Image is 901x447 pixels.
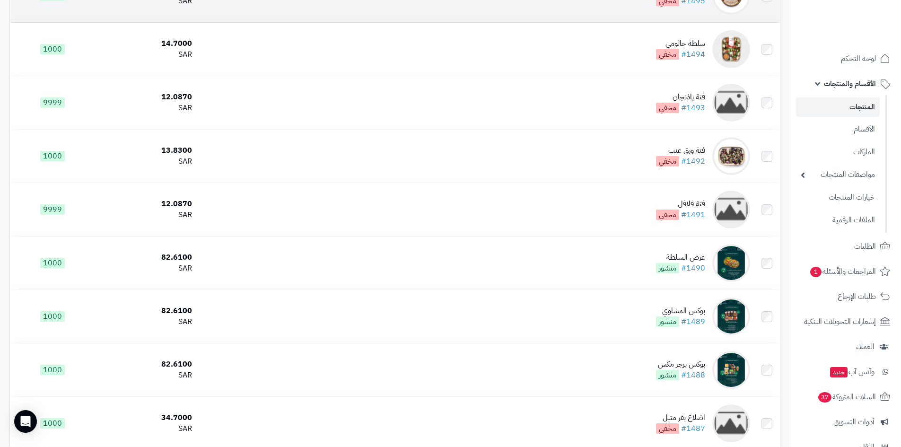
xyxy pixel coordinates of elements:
span: 1000 [40,44,65,54]
span: منشور [656,263,679,273]
span: طلبات الإرجاع [838,290,876,303]
div: SAR [98,423,192,434]
div: 14.7000 [98,38,192,49]
span: الطلبات [854,240,876,253]
div: 82.6100 [98,306,192,316]
div: SAR [98,210,192,220]
a: #1494 [681,49,705,60]
a: الأقسام [796,119,880,140]
div: فتة فلافل [656,199,705,210]
div: SAR [98,316,192,327]
a: #1492 [681,156,705,167]
a: مواصفات المنتجات [796,165,880,185]
span: إشعارات التحويلات البنكية [804,315,876,328]
div: SAR [98,156,192,167]
img: فتة باذنجان [712,84,750,122]
a: طلبات الإرجاع [796,285,895,308]
a: #1493 [681,102,705,114]
span: السلات المتروكة [817,390,876,403]
span: مخفي [656,103,679,113]
span: مخفي [656,156,679,167]
a: أدوات التسويق [796,411,895,433]
div: 82.6100 [98,252,192,263]
img: logo-2.png [837,26,892,45]
a: إشعارات التحويلات البنكية [796,310,895,333]
div: فتة باذنجان [656,92,705,103]
a: خيارات المنتجات [796,187,880,208]
a: #1491 [681,209,705,220]
div: 34.7000 [98,412,192,423]
span: المراجعات والأسئلة [809,265,876,278]
span: لوحة التحكم [841,52,876,65]
div: 12.0870 [98,92,192,103]
div: SAR [98,370,192,381]
a: #1490 [681,263,705,274]
img: بوكس برجر مكس [712,351,750,389]
span: العملاء [856,340,875,353]
div: اضلاع بقر متبل [656,412,705,423]
a: #1488 [681,369,705,381]
span: الأقسام والمنتجات [824,77,876,90]
div: 82.6100 [98,359,192,370]
span: 9999 [40,97,65,108]
span: جديد [830,367,848,377]
a: الطلبات [796,235,895,258]
span: 1000 [40,365,65,375]
span: 1000 [40,258,65,268]
img: اضلاع بقر متبل [712,404,750,442]
div: بوكس المشاوي [656,306,705,316]
div: بوكس برجر مكس [656,359,705,370]
div: SAR [98,103,192,114]
a: الملفات الرقمية [796,210,880,230]
a: المنتجات [796,97,880,117]
a: العملاء [796,335,895,358]
div: عرض السلطة [656,252,705,263]
span: 1000 [40,311,65,322]
img: فتة فلافل [712,191,750,228]
img: بوكس المشاوي [712,298,750,335]
span: منشور [656,316,679,327]
span: مخفي [656,210,679,220]
div: Open Intercom Messenger [14,410,37,433]
span: 1000 [40,151,65,161]
span: مخفي [656,49,679,60]
img: عرض السلطة [712,244,750,282]
a: #1489 [681,316,705,327]
img: فتة ورق عنب [712,137,750,175]
span: 9999 [40,204,65,215]
span: 37 [818,392,831,403]
div: سلطة حالومي [656,38,705,49]
a: وآتس آبجديد [796,360,895,383]
a: #1487 [681,423,705,434]
div: فتة ورق عنب [656,145,705,156]
a: المراجعات والأسئلة1 [796,260,895,283]
div: SAR [98,49,192,60]
img: سلطة حالومي [712,30,750,68]
a: الماركات [796,142,880,162]
a: السلات المتروكة37 [796,386,895,408]
a: لوحة التحكم [796,47,895,70]
span: 1 [810,267,822,277]
div: 12.0870 [98,199,192,210]
span: منشور [656,370,679,380]
div: 13.8300 [98,145,192,156]
span: وآتس آب [829,365,875,378]
span: أدوات التسويق [833,415,875,429]
div: SAR [98,263,192,274]
span: 1000 [40,418,65,429]
span: مخفي [656,423,679,434]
